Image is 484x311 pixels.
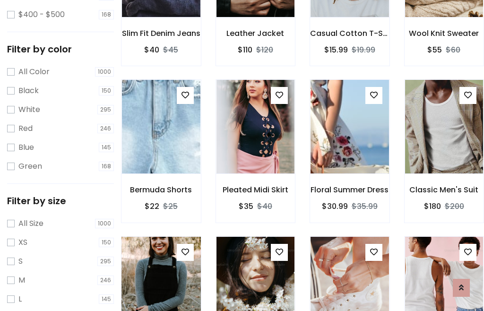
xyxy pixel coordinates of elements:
label: Red [18,123,33,134]
span: 1000 [95,67,114,77]
label: $400 - $500 [18,9,65,20]
label: S [18,256,23,267]
h6: $40 [144,45,159,54]
del: $35.99 [352,201,378,212]
span: 168 [99,10,114,19]
label: All Color [18,66,50,78]
label: Green [18,161,42,172]
h6: Leather Jacket [216,29,295,38]
span: 246 [97,276,114,285]
del: $19.99 [352,44,375,55]
h5: Filter by color [7,43,114,55]
h6: $15.99 [324,45,348,54]
h6: Pleated Midi Skirt [216,185,295,194]
del: $120 [256,44,273,55]
del: $60 [446,44,460,55]
h6: Classic Men's Suit [405,185,484,194]
label: XS [18,237,27,248]
span: 295 [97,105,114,114]
h6: Slim Fit Denim Jeans [121,29,201,38]
h6: $30.99 [322,202,348,211]
h6: Bermuda Shorts [121,185,201,194]
label: White [18,104,40,115]
del: $40 [257,201,272,212]
label: Blue [18,142,34,153]
span: 150 [99,238,114,247]
h6: Casual Cotton T-Shirt [310,29,389,38]
span: 295 [97,257,114,266]
label: All Size [18,218,43,229]
del: $45 [163,44,178,55]
span: 145 [99,294,114,304]
h6: $110 [238,45,252,54]
h6: $180 [424,202,441,211]
h6: $55 [427,45,442,54]
h6: Wool Knit Sweater [405,29,484,38]
span: 168 [99,162,114,171]
h6: $22 [145,202,159,211]
del: $200 [445,201,464,212]
h5: Filter by size [7,195,114,207]
h6: $35 [239,202,253,211]
h6: Floral Summer Dress [310,185,389,194]
span: 246 [97,124,114,133]
span: 150 [99,86,114,95]
label: L [18,294,22,305]
del: $25 [163,201,178,212]
span: 1000 [95,219,114,228]
label: M [18,275,25,286]
span: 145 [99,143,114,152]
label: Black [18,85,39,96]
